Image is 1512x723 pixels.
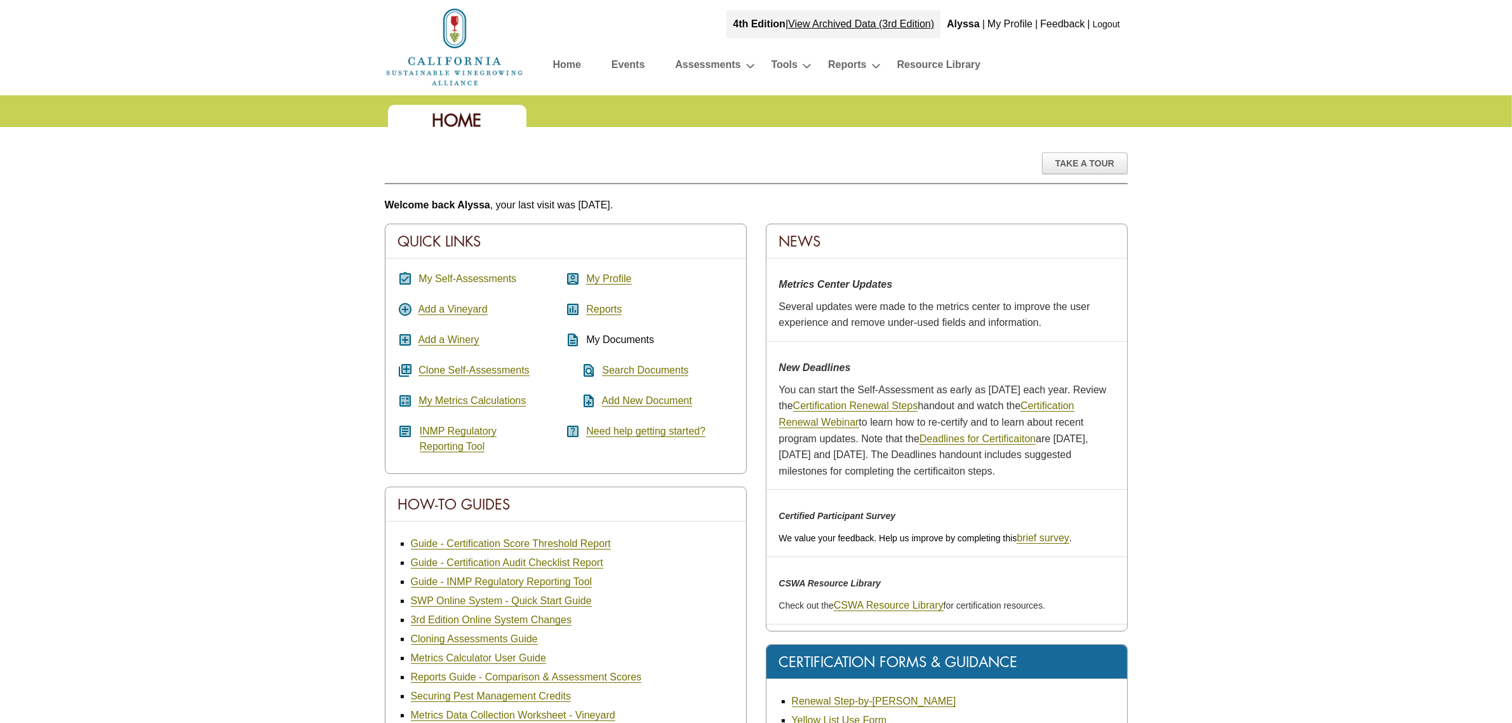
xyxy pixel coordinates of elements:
a: Renewal Step-by-[PERSON_NAME] [792,696,956,707]
div: | [1034,10,1039,38]
a: Reports [828,56,866,78]
a: Add a Vineyard [418,304,488,315]
i: queue [398,363,413,378]
a: Cloning Assessments Guide [411,633,538,645]
a: Add New Document [602,395,692,407]
span: Home [432,109,482,132]
a: CSWA Resource Library [834,600,944,611]
img: logo_cswa2x.png [385,6,525,88]
b: Alyssa [947,18,980,29]
div: How-To Guides [385,487,746,522]
span: Several updates were made to the metrics center to improve the user experience and remove under-u... [779,301,1090,328]
strong: New Deadlines [779,362,851,373]
a: My Self-Assessments [418,273,516,285]
a: Resource Library [897,56,981,78]
a: Certification Renewal Steps [793,400,918,412]
a: Events [612,56,645,78]
a: Assessments [675,56,740,78]
p: You can start the Self-Assessment as early as [DATE] each year. Review the handout and watch the ... [779,382,1114,480]
i: article [398,424,413,439]
i: calculate [398,393,413,409]
a: Metrics Data Collection Worksheet - Vineyard [411,710,615,721]
div: News [766,224,1127,259]
div: Take A Tour [1042,152,1128,174]
span: My Documents [586,334,654,345]
em: CSWA Resource Library [779,578,881,588]
a: Reports Guide - Comparison & Assessment Scores [411,672,642,683]
a: Certification Renewal Webinar [779,400,1074,428]
a: Need help getting started? [586,426,706,437]
p: , your last visit was [DATE]. [385,197,1128,213]
b: Welcome back Alyssa [385,199,490,210]
a: Guide - Certification Score Threshold Report [411,538,611,550]
a: Tools [772,56,798,78]
i: add_box [398,332,413,348]
a: My Profile [987,18,1033,29]
i: add_circle [398,302,413,317]
strong: Metrics Center Updates [779,279,893,290]
a: brief survey [1017,532,1069,544]
div: | [726,10,940,38]
a: My Metrics Calculations [418,395,526,407]
div: Certification Forms & Guidance [766,645,1127,679]
i: help_center [566,424,581,439]
a: Securing Pest Management Credits [411,691,572,702]
div: | [981,10,986,38]
i: description [566,332,581,348]
a: INMP RegulatoryReporting Tool [420,426,497,452]
a: Guide - INMP Regulatory Reporting Tool [411,576,592,588]
i: find_in_page [566,363,597,378]
i: account_box [566,271,581,287]
a: Deadlines for Certificaiton [920,433,1036,445]
div: | [1087,10,1092,38]
a: Reports [586,304,622,315]
a: Feedback [1040,18,1085,29]
span: Check out the for certification resources. [779,600,1045,611]
a: My Profile [586,273,631,285]
a: Home [385,41,525,51]
a: Guide - Certification Audit Checklist Report [411,557,603,569]
a: Logout [1093,19,1120,29]
a: SWP Online System - Quick Start Guide [411,595,592,607]
a: Home [553,56,581,78]
a: Add a Winery [418,334,479,346]
i: assignment_turned_in [398,271,413,287]
a: View Archived Data (3rd Edition) [788,18,934,29]
a: Metrics Calculator User Guide [411,652,546,664]
strong: 4th Edition [733,18,786,29]
div: Quick Links [385,224,746,259]
a: Search Documents [602,365,688,376]
em: Certified Participant Survey [779,511,896,521]
a: 3rd Edition Online System Changes [411,614,572,626]
i: assessment [566,302,581,317]
span: We value your feedback. Help us improve by completing this . [779,533,1072,543]
i: note_add [566,393,597,409]
a: Clone Self-Assessments [418,365,529,376]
